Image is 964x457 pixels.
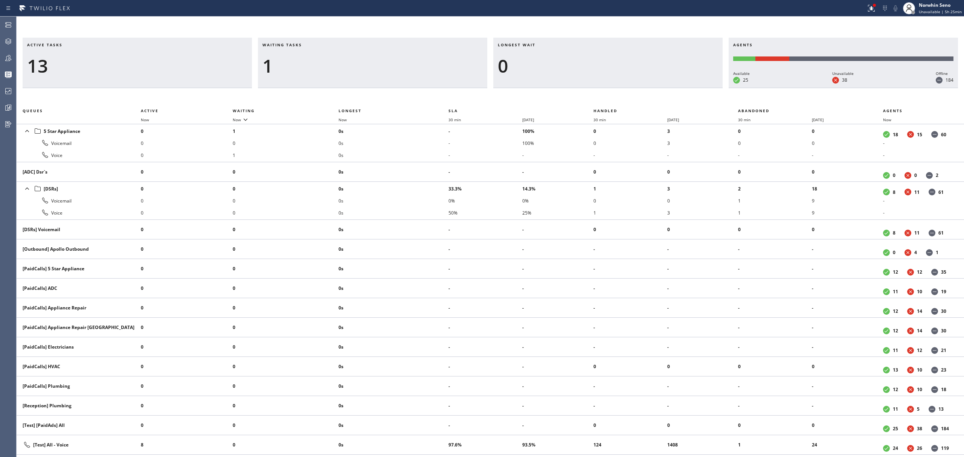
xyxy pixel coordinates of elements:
[883,207,955,219] li: -
[667,195,738,207] li: 0
[667,302,738,314] li: -
[812,282,883,294] li: -
[883,406,890,413] dt: Available
[522,183,593,195] li: 14.3%
[593,263,667,275] li: -
[738,302,812,314] li: -
[931,386,938,393] dt: Offline
[233,302,339,314] li: 0
[890,3,901,14] button: Mute
[23,246,135,252] div: [Outbound] Apollo Outbound
[667,361,738,373] li: 0
[23,305,135,311] div: [PaidCalls] Appliance Repair
[941,269,946,275] dd: 35
[339,166,448,178] li: 0s
[593,166,667,178] li: 0
[141,302,233,314] li: 0
[23,363,135,370] div: [PaidCalls] HVAC
[141,380,233,392] li: 0
[262,42,302,47] span: Waiting tasks
[667,243,738,255] li: -
[931,367,938,373] dt: Offline
[893,249,895,256] dd: 0
[339,137,448,149] li: 0s
[812,400,883,412] li: -
[907,406,914,413] dt: Unavailable
[883,249,890,256] dt: Available
[448,166,522,178] li: -
[907,347,914,354] dt: Unavailable
[141,166,233,178] li: 0
[907,367,914,373] dt: Unavailable
[667,224,738,236] li: 0
[593,341,667,353] li: -
[23,126,135,136] div: 5 Star Appliance
[522,361,593,373] li: -
[339,400,448,412] li: 0s
[936,249,938,256] dd: 1
[593,224,667,236] li: 0
[593,380,667,392] li: -
[522,117,534,122] span: [DATE]
[141,341,233,353] li: 0
[522,400,593,412] li: -
[946,77,953,83] dd: 184
[738,400,812,412] li: -
[522,149,593,161] li: -
[448,224,522,236] li: -
[941,131,946,138] dd: 60
[812,117,824,122] span: [DATE]
[339,282,448,294] li: 0s
[914,230,920,236] dd: 11
[907,131,914,138] dt: Unavailable
[907,288,914,295] dt: Unavailable
[667,149,738,161] li: -
[667,183,738,195] li: 3
[893,189,895,195] dd: 8
[593,117,606,122] span: 30 min
[593,321,667,334] li: -
[905,189,911,195] dt: Unavailable
[893,328,898,334] dd: 12
[893,269,898,275] dd: 12
[522,321,593,334] li: -
[593,125,667,137] li: 0
[929,406,935,413] dt: Offline
[733,70,750,77] div: Available
[448,195,522,207] li: 0%
[926,249,933,256] dt: Offline
[233,243,339,255] li: 0
[233,117,241,122] span: Now
[23,196,135,205] div: Voicemail
[141,361,233,373] li: 0
[812,302,883,314] li: -
[907,269,914,276] dt: Unavailable
[883,386,890,393] dt: Available
[27,42,63,47] span: Active tasks
[339,419,448,431] li: 0s
[738,321,812,334] li: -
[883,149,955,161] li: -
[738,282,812,294] li: -
[23,226,135,233] div: [DSRs] Voicemail
[448,321,522,334] li: -
[812,166,883,178] li: 0
[812,137,883,149] li: 0
[339,224,448,236] li: 0s
[733,42,753,47] span: Agents
[522,282,593,294] li: -
[917,269,922,275] dd: 12
[941,386,946,393] dd: 18
[832,70,854,77] div: Unavailable
[755,56,789,61] div: Unavailable: 38
[941,367,946,373] dd: 23
[883,117,891,122] span: Now
[667,282,738,294] li: -
[893,172,895,178] dd: 0
[233,419,339,431] li: 0
[339,243,448,255] li: 0s
[914,172,917,178] dd: 0
[917,367,922,373] dd: 10
[141,224,233,236] li: 0
[448,108,458,113] span: SLA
